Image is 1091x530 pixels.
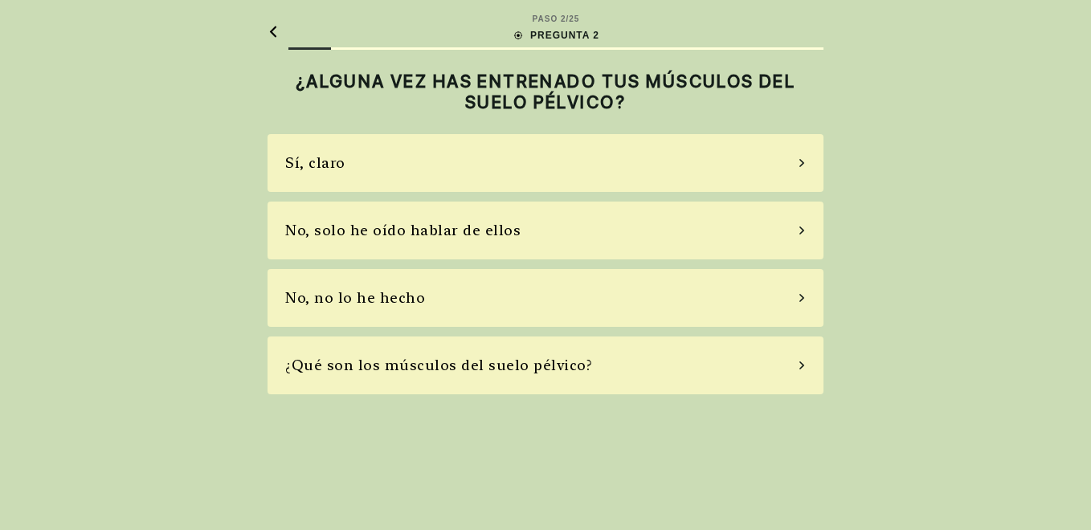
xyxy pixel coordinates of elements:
[268,71,823,113] h2: ¿ALGUNA VEZ HAS ENTRENADO TUS MÚSCULOS DEL SUELO PÉLVICO?
[285,287,425,308] div: No, no lo he hecho
[285,354,592,376] div: ¿Qué son los músculos del suelo pélvico?
[285,219,521,241] div: No, solo he oído hablar de ellos
[513,28,599,43] div: PREGUNTA 2
[285,152,345,173] div: Sí, claro
[533,13,580,25] div: PASO 2 / 25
